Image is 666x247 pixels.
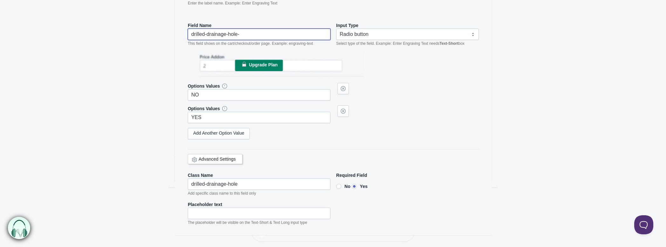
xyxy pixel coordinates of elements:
[188,83,220,89] label: Options Values
[336,172,367,178] label: Required Field
[188,22,212,29] label: Field Name
[188,105,220,112] label: Options Values
[336,184,341,189] input: No
[249,62,278,67] span: Upgrade Plan
[439,41,458,46] b: Text-Short
[188,51,364,77] img: price-addon-blur.png
[352,184,357,189] input: Yes
[634,215,653,234] iframe: Toggle Customer Support
[188,41,313,46] em: This field shows on the cart/checkout/order page. Example: engraving-text
[188,1,277,5] em: Enter the label name. Example: Enter Engraving Text
[7,217,30,239] img: bxm.png
[235,60,283,71] a: Upgrade Plan
[352,183,368,190] label: Yes
[188,172,213,178] label: Class Name
[188,191,256,196] em: Add specific class name to this field only
[199,157,236,162] a: Advanced Settings
[336,183,350,190] label: No
[336,41,465,46] em: Select type of the field. Example: Enter Engraving Text needs box
[188,128,250,139] a: Add Another Option Value
[336,22,358,29] label: Input Type
[188,220,307,225] em: The placeholder will be visible on the Text-Short & Text Long input type
[188,201,222,208] label: Placeholder text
